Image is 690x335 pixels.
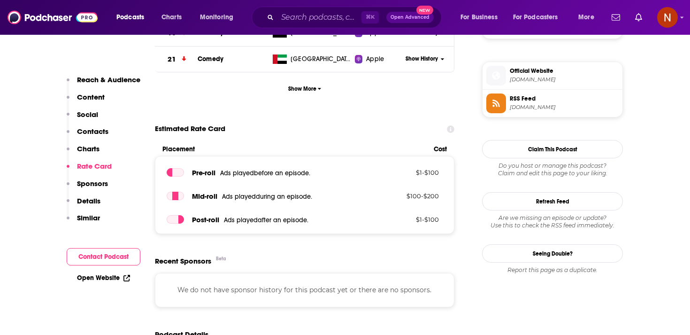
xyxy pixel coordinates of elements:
[77,93,105,101] p: Content
[657,7,678,28] img: User Profile
[200,11,233,24] span: Monitoring
[288,86,322,92] span: Show More
[77,213,100,222] p: Similar
[155,10,187,25] a: Charts
[77,196,100,205] p: Details
[162,145,426,153] span: Placement
[220,169,310,177] span: Ads played before an episode .
[386,12,434,23] button: Open AdvancedNew
[366,55,384,64] span: Apple
[77,179,108,188] p: Sponsors
[291,55,352,64] span: United Arab Emirates
[192,168,215,177] span: Pre -roll
[192,215,219,224] span: Post -roll
[378,169,439,176] p: $ 1 - $ 100
[67,75,140,93] button: Reach & Audience
[67,110,98,127] button: Social
[355,55,402,64] a: Apple
[510,94,619,103] span: RSS Feed
[378,216,439,223] p: $ 1 - $ 100
[482,244,623,263] a: Seeing Double?
[608,9,624,25] a: Show notifications dropdown
[482,266,623,274] div: Report this page as a duplicate.
[510,67,619,75] span: Official Website
[416,6,433,15] span: New
[198,55,223,63] a: Comedy
[482,214,623,229] div: Are we missing an episode or update? Use this to check the RSS feed immediately.
[155,80,454,97] button: Show More
[77,75,140,84] p: Reach & Audience
[77,144,100,153] p: Charts
[261,7,451,28] div: Search podcasts, credits, & more...
[216,256,226,262] div: Beta
[434,145,447,153] span: Cost
[657,7,678,28] button: Show profile menu
[507,10,572,25] button: open menu
[77,127,108,136] p: Contacts
[578,11,594,24] span: More
[402,55,447,63] button: Show History
[510,76,619,83] span: podcasters.spotify.com
[224,216,308,224] span: Ads played after an episode .
[513,11,558,24] span: For Podcasters
[657,7,678,28] span: Logged in as AdelNBM
[391,15,429,20] span: Open Advanced
[67,196,100,214] button: Details
[277,10,361,25] input: Search podcasts, credits, & more...
[193,10,245,25] button: open menu
[67,213,100,231] button: Similar
[454,10,509,25] button: open menu
[110,10,156,25] button: open menu
[77,162,112,171] p: Rate Card
[482,162,623,177] div: Claim and edit this page to your liking.
[168,54,176,65] h3: 21
[155,120,225,138] span: Estimated Rate Card
[67,144,100,162] button: Charts
[482,140,623,158] button: Claim This Podcast
[486,93,619,113] a: RSS Feed[DOMAIN_NAME]
[77,110,98,119] p: Social
[161,11,182,24] span: Charts
[67,127,108,144] button: Contacts
[116,11,144,24] span: Podcasts
[406,55,438,63] span: Show History
[192,192,217,201] span: Mid -roll
[167,285,443,295] p: We do not have sponsor history for this podcast yet or there are no sponsors.
[486,66,619,86] a: Official Website[DOMAIN_NAME]
[510,104,619,111] span: feeds.simplecast.com
[482,192,623,210] button: Refresh Feed
[631,9,646,25] a: Show notifications dropdown
[67,93,105,110] button: Content
[67,179,108,196] button: Sponsors
[572,10,606,25] button: open menu
[460,11,498,24] span: For Business
[378,192,439,200] p: $ 100 - $ 200
[8,8,98,26] img: Podchaser - Follow, Share and Rate Podcasts
[67,162,112,179] button: Rate Card
[361,11,379,23] span: ⌘ K
[269,55,354,64] a: [GEOGRAPHIC_DATA]
[67,248,140,265] button: Contact Podcast
[482,162,623,170] span: Do you host or manage this podcast?
[222,193,312,201] span: Ads played during an episode .
[155,257,211,265] span: Recent Sponsors
[77,274,130,282] a: Open Website
[155,47,198,72] a: 21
